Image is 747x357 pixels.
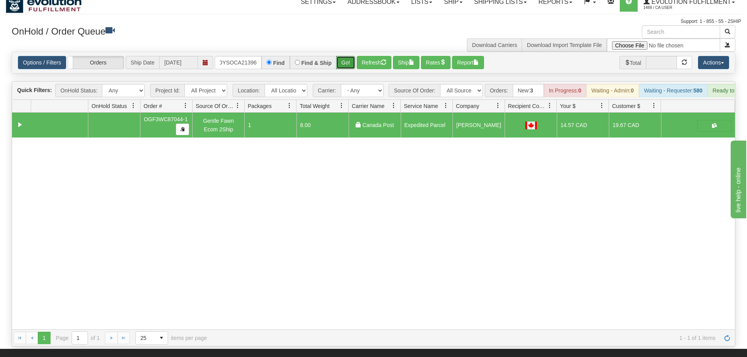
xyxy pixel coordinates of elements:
span: Ship Date [126,56,159,69]
span: select [155,332,168,344]
a: OnHold Status filter column settings [127,99,140,112]
span: Orders: [485,84,513,97]
span: Service Name [404,102,438,110]
td: 14.57 CAD [557,113,609,138]
span: Source Of Order [196,102,235,110]
a: Carrier Name filter column settings [387,99,400,112]
button: Ship [393,56,419,69]
a: Your $ filter column settings [595,99,608,112]
a: Packages filter column settings [283,99,296,112]
button: Copy to clipboard [176,124,189,135]
strong: 0 [578,87,581,94]
label: Orders [68,56,124,69]
button: Rates [421,56,451,69]
span: OnHold Status: [55,84,102,97]
span: Carrier: [313,84,341,97]
button: Actions [698,56,729,69]
label: Find [273,60,285,66]
a: Recipient Country filter column settings [543,99,556,112]
span: 1 [248,122,251,128]
span: Packages [248,102,272,110]
input: Search [642,25,720,38]
a: Collapse [15,120,25,130]
div: Gentle Fawn Ecom 2Ship [196,117,241,134]
td: 19.67 CAD [609,113,661,138]
label: Quick Filters: [17,86,52,94]
a: Customer $ filter column settings [647,99,661,112]
a: Company filter column settings [491,99,505,112]
button: Report [452,56,484,69]
span: items per page [135,331,207,345]
button: Search [720,25,735,38]
img: CA [525,122,537,129]
input: Order # [215,56,261,69]
span: Source Of Order: [389,84,440,97]
span: Order # [144,102,162,110]
td: [PERSON_NAME] [452,113,505,138]
strong: 580 [693,87,702,94]
span: Recipient Country [508,102,547,110]
a: Order # filter column settings [179,99,192,112]
span: Total Weight [300,102,330,110]
span: OGF3WC87044-1 [144,116,188,122]
span: Project Id: [150,84,184,97]
span: 25 [140,334,151,342]
div: In Progress: [544,84,586,97]
span: Page sizes drop down [135,331,168,345]
button: Refresh [357,56,391,69]
span: Page of 1 [56,331,100,345]
span: Page 1 [38,332,50,344]
a: Service Name filter column settings [439,99,452,112]
label: Find & Ship [302,60,332,66]
button: Go! [336,56,355,69]
iframe: chat widget [729,139,746,218]
a: Options / Filters [18,56,66,69]
strong: 3 [530,87,533,94]
h3: OnHold / Order Queue [12,25,368,37]
button: Shipping Documents [697,120,732,132]
td: Expedited Parcel [401,113,453,138]
span: 8.00 [300,122,310,128]
span: Customer $ [612,102,640,110]
div: Waiting - Admin: [586,84,639,97]
span: 1 - 1 of 1 items [218,335,715,341]
div: Support: 1 - 855 - 55 - 2SHIP [6,18,741,25]
div: live help - online [6,5,72,14]
a: Total Weight filter column settings [335,99,348,112]
span: Carrier Name [352,102,384,110]
input: Page 1 [72,332,88,344]
span: OnHold Status [91,102,127,110]
div: Waiting - Requester: [639,84,707,97]
span: Canada Post [363,122,394,128]
strong: 0 [631,87,634,94]
a: Download Carriers [472,42,517,48]
span: Location: [233,84,265,97]
a: Refresh [721,332,733,344]
span: 1488 / CA User [644,4,702,12]
div: New: [513,84,544,97]
a: Source Of Order filter column settings [231,99,244,112]
span: Your $ [560,102,575,110]
input: Import [607,38,720,52]
a: Download Import Template File [527,42,602,48]
span: Company [456,102,479,110]
div: grid toolbar [12,82,735,100]
span: Total [619,56,646,69]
